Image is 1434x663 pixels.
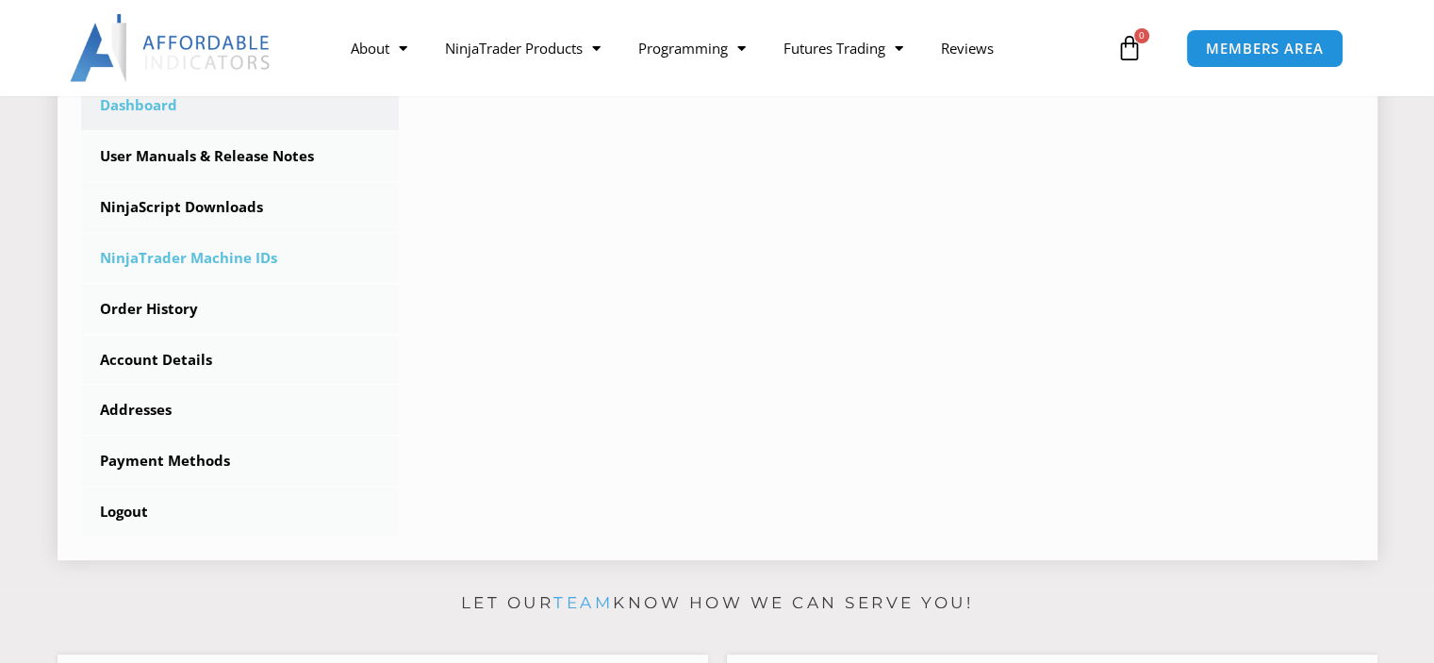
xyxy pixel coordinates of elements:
[765,26,922,70] a: Futures Trading
[81,386,400,435] a: Addresses
[1134,28,1149,43] span: 0
[922,26,1013,70] a: Reviews
[81,285,400,334] a: Order History
[1206,41,1324,56] span: MEMBERS AREA
[70,14,272,82] img: LogoAI | Affordable Indicators – NinjaTrader
[553,593,613,612] a: team
[426,26,619,70] a: NinjaTrader Products
[58,588,1377,619] p: Let our know how we can serve you!
[81,234,400,283] a: NinjaTrader Machine IDs
[81,336,400,385] a: Account Details
[81,183,400,232] a: NinjaScript Downloads
[81,437,400,486] a: Payment Methods
[332,26,1112,70] nav: Menu
[1088,21,1171,75] a: 0
[81,81,400,130] a: Dashboard
[81,81,400,537] nav: Account pages
[1186,29,1343,68] a: MEMBERS AREA
[332,26,426,70] a: About
[619,26,765,70] a: Programming
[81,488,400,537] a: Logout
[81,132,400,181] a: User Manuals & Release Notes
